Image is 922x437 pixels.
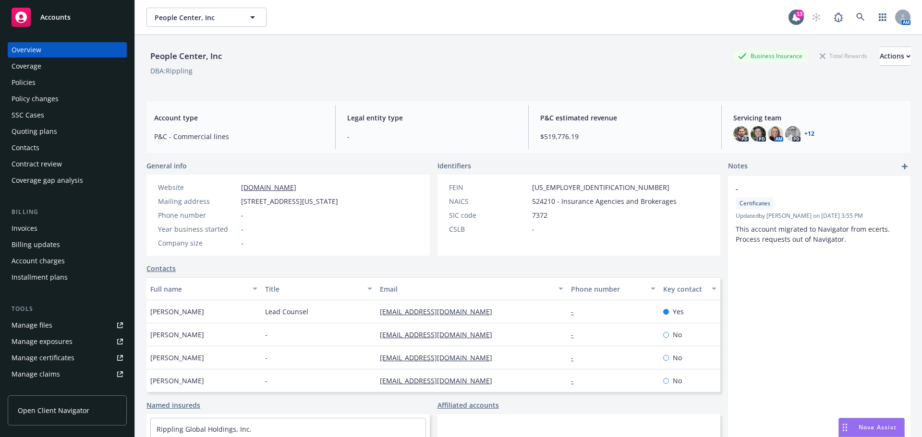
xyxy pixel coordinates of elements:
span: People Center, Inc [155,12,238,23]
a: Installment plans [8,270,127,285]
a: Contacts [8,140,127,155]
span: - [347,131,517,142]
span: - [736,184,878,194]
span: General info [146,161,187,171]
div: Coverage gap analysis [12,173,83,188]
a: Quoting plans [8,124,127,139]
a: Policy changes [8,91,127,106]
a: Accounts [8,4,127,31]
a: Manage exposures [8,334,127,349]
span: 524210 - Insurance Agencies and Brokerages [532,196,677,206]
span: Legal entity type [347,113,517,123]
div: Website [158,182,237,192]
button: Full name [146,277,261,300]
img: photo [785,126,801,142]
a: Search [851,8,870,27]
button: Email [376,277,567,300]
button: Phone number [567,277,659,300]
a: [DOMAIN_NAME] [241,183,296,192]
img: photo [768,126,783,142]
span: No [673,330,682,340]
span: - [265,353,267,363]
div: Key contact [663,284,706,294]
a: Coverage gap analysis [8,173,127,188]
span: Accounts [40,13,71,21]
div: 13 [795,10,804,18]
a: Policies [8,75,127,90]
span: Certificates [740,199,770,208]
img: photo [751,126,766,142]
button: Actions [880,47,910,66]
a: SSC Cases [8,107,127,123]
div: Mailing address [158,196,237,206]
span: [US_EMPLOYER_IDENTIFICATION_NUMBER] [532,182,669,192]
a: - [571,307,581,316]
a: Start snowing [807,8,826,27]
span: No [673,353,682,363]
span: P&C - Commercial lines [154,131,324,142]
div: Manage BORs [12,383,57,398]
a: Contacts [146,263,176,273]
div: Email [380,284,553,294]
button: Key contact [659,277,720,300]
span: - [532,224,534,234]
div: Tools [8,304,127,314]
span: Lead Counsel [265,307,308,317]
div: Year business started [158,224,237,234]
a: Manage certificates [8,350,127,366]
span: - [241,238,243,248]
div: SIC code [449,210,528,220]
span: Account type [154,113,324,123]
span: - [265,376,267,386]
a: [EMAIL_ADDRESS][DOMAIN_NAME] [380,353,500,362]
span: [PERSON_NAME] [150,307,204,317]
a: Contract review [8,156,127,172]
span: Updated by [PERSON_NAME] on [DATE] 3:55 PM [736,212,903,220]
span: This account migrated to Navigator from ecerts. Process requests out of Navigator. [736,224,892,244]
img: photo [733,126,749,142]
span: [PERSON_NAME] [150,353,204,363]
button: Title [261,277,376,300]
div: Installment plans [12,270,68,285]
div: Manage files [12,318,52,333]
div: Policies [12,75,36,90]
span: [STREET_ADDRESS][US_STATE] [241,196,338,206]
a: Manage BORs [8,383,127,398]
div: Manage exposures [12,334,73,349]
div: Contract review [12,156,62,172]
div: -CertificatesUpdatedby [PERSON_NAME] on [DATE] 3:55 PMThis account migrated to Navigator from ece... [728,176,910,252]
span: Servicing team [733,113,903,123]
div: Billing updates [12,237,60,252]
a: [EMAIL_ADDRESS][DOMAIN_NAME] [380,307,500,316]
div: SSC Cases [12,107,44,123]
a: +12 [804,131,814,137]
span: Yes [673,307,684,317]
span: No [673,376,682,386]
div: Overview [12,42,41,58]
a: Report a Bug [829,8,848,27]
div: Drag to move [839,418,851,437]
span: [PERSON_NAME] [150,330,204,340]
div: Business Insurance [733,50,807,62]
a: Manage claims [8,366,127,382]
div: Billing [8,207,127,217]
span: Notes [728,161,748,172]
div: People Center, Inc [146,50,226,62]
a: [EMAIL_ADDRESS][DOMAIN_NAME] [380,330,500,339]
button: People Center, Inc [146,8,267,27]
a: Rippling Global Holdings, Inc. [157,425,252,434]
div: Full name [150,284,247,294]
span: Identifiers [437,161,471,171]
span: 7372 [532,210,547,220]
div: Invoices [12,221,37,236]
span: P&C estimated revenue [540,113,710,123]
a: [EMAIL_ADDRESS][DOMAIN_NAME] [380,376,500,385]
div: Total Rewards [815,50,872,62]
span: - [241,224,243,234]
a: Overview [8,42,127,58]
div: Manage certificates [12,350,74,366]
a: Account charges [8,253,127,269]
a: Manage files [8,318,127,333]
div: FEIN [449,182,528,192]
